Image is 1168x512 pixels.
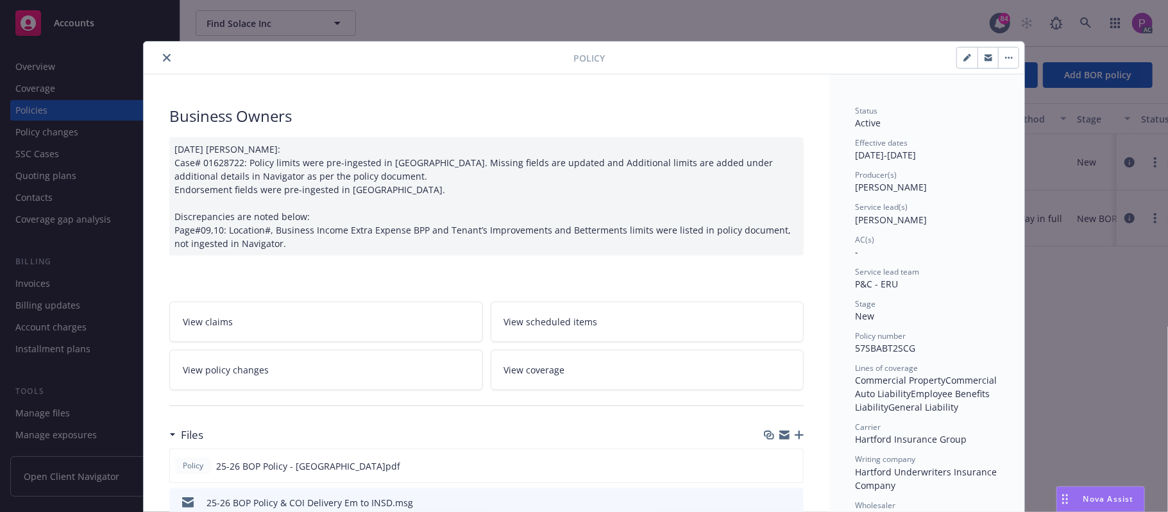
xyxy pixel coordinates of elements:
a: View scheduled items [491,302,804,342]
span: Policy [573,51,605,65]
span: New [855,310,874,322]
span: - [855,246,858,258]
span: [PERSON_NAME] [855,214,927,226]
div: 25-26 BOP Policy & COI Delivery Em to INSD.msg [207,496,413,509]
span: Active [855,117,881,129]
span: [PERSON_NAME] [855,181,927,193]
span: General Liability [888,401,958,413]
span: Writing company [855,454,915,465]
span: Hartford Insurance Group [855,433,967,445]
span: View claims [183,315,233,329]
span: Stage [855,298,876,309]
span: Wholesaler [855,500,895,511]
span: Lines of coverage [855,363,918,373]
div: [DATE] - [DATE] [855,137,999,162]
span: Policy number [855,330,906,341]
span: Service lead(s) [855,201,908,212]
span: Effective dates [855,137,908,148]
span: Carrier [855,422,881,432]
button: download file [766,496,777,509]
button: Nova Assist [1056,486,1145,512]
span: Nova Assist [1083,493,1134,504]
span: Hartford Underwriters Insurance Company [855,466,999,491]
button: close [159,50,174,65]
span: AC(s) [855,234,874,245]
div: Business Owners [169,105,804,127]
a: View policy changes [169,350,483,390]
span: Commercial Auto Liability [855,374,999,400]
div: Files [169,427,203,443]
span: Service lead team [855,266,919,277]
button: download file [766,459,776,473]
a: View claims [169,302,483,342]
span: 25-26 BOP Policy - [GEOGRAPHIC_DATA]pdf [216,459,400,473]
button: preview file [787,496,799,509]
h3: Files [181,427,203,443]
button: preview file [786,459,798,473]
span: Employee Benefits Liability [855,388,992,413]
a: View coverage [491,350,804,390]
span: Policy [180,460,206,472]
span: View scheduled items [504,315,598,329]
span: Commercial Property [855,374,945,386]
span: View policy changes [183,363,269,377]
span: Status [855,105,877,116]
span: P&C - ERU [855,278,898,290]
span: 57SBABT2SCG [855,342,915,354]
span: Producer(s) [855,169,897,180]
div: Drag to move [1057,487,1073,511]
div: [DATE] [PERSON_NAME]: Case# 01628722: Policy limits were pre-ingested in [GEOGRAPHIC_DATA]. Missi... [169,137,804,255]
span: View coverage [504,363,565,377]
